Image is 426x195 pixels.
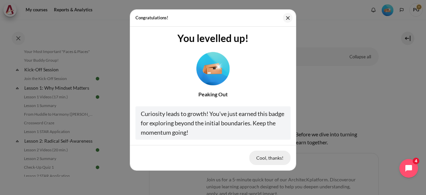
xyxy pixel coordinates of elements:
h5: Congratulations! [135,15,168,21]
img: Level #2 [196,52,230,85]
div: Peaking Out [135,90,291,98]
div: Level #2 [196,49,230,85]
div: Curiosity leads to growth! You've just earned this badge for exploring beyond the initial boundar... [135,106,291,140]
button: Close [283,13,293,23]
h3: You levelled up! [135,32,291,44]
button: Cool, thanks! [249,151,291,165]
